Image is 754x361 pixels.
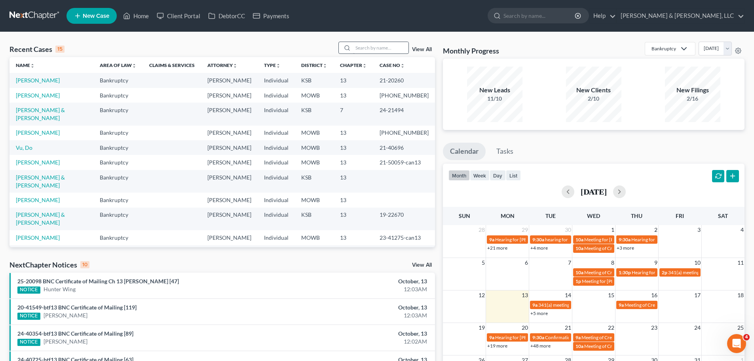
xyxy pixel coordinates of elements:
[521,225,529,235] span: 29
[653,225,658,235] span: 2
[575,237,583,243] span: 10a
[495,237,595,243] span: Hearing for [PERSON_NAME] [PERSON_NAME]
[93,170,143,193] td: Bankruptcy
[693,290,701,300] span: 17
[617,245,634,251] a: +3 more
[296,285,427,293] div: 12:03AM
[737,323,745,332] span: 25
[448,170,470,181] button: month
[530,343,551,349] a: +48 more
[44,285,76,293] a: Hunter Wing
[650,323,658,332] span: 23
[617,9,744,23] a: [PERSON_NAME] & [PERSON_NAME], LLC
[258,126,295,140] td: Individual
[201,208,258,230] td: [PERSON_NAME]
[16,174,65,189] a: [PERSON_NAME] & [PERSON_NAME]
[258,103,295,125] td: Individual
[478,225,486,235] span: 28
[334,230,373,245] td: 13
[258,73,295,88] td: Individual
[295,88,334,103] td: MOWB
[373,155,435,170] td: 21-50059-can13
[380,62,405,68] a: Case Nounfold_more
[495,334,557,340] span: Hearing for [PERSON_NAME]
[443,46,499,55] h3: Monthly Progress
[737,258,745,267] span: 11
[334,88,373,103] td: 13
[201,103,258,125] td: [PERSON_NAME]
[296,277,427,285] div: October, 13
[373,88,435,103] td: [PHONE_NUMBER]
[676,212,684,219] span: Fri
[489,143,520,160] a: Tasks
[632,269,693,275] span: Hearing for [PERSON_NAME]
[258,208,295,230] td: Individual
[295,155,334,170] td: MOWB
[16,197,60,203] a: [PERSON_NAME]
[16,234,60,241] a: [PERSON_NAME]
[301,62,327,68] a: Districtunfold_more
[564,323,572,332] span: 21
[201,230,258,245] td: [PERSON_NAME]
[740,225,745,235] span: 4
[607,290,615,300] span: 15
[258,88,295,103] td: Individual
[119,9,153,23] a: Home
[295,230,334,245] td: MOWB
[443,143,486,160] a: Calendar
[55,46,65,53] div: 15
[17,287,40,294] div: NOTICE
[201,193,258,207] td: [PERSON_NAME]
[478,290,486,300] span: 12
[373,230,435,245] td: 23-41275-can13
[17,330,133,337] a: 24-40354-btf13 BNC Certificate of Mailing [89]
[489,334,494,340] span: 9a
[545,334,636,340] span: Confirmation Hearing for [PERSON_NAME]
[93,103,143,125] td: Bankruptcy
[233,63,237,68] i: unfold_more
[132,63,137,68] i: unfold_more
[489,237,494,243] span: 9a
[566,86,621,95] div: New Clients
[693,323,701,332] span: 24
[323,63,327,68] i: unfold_more
[16,144,32,151] a: Vu, Do
[619,269,631,275] span: 1:30p
[44,338,87,346] a: [PERSON_NAME]
[30,63,35,68] i: unfold_more
[400,63,405,68] i: unfold_more
[668,269,745,275] span: 341(a) meeting for [PERSON_NAME]
[201,245,258,268] td: [PERSON_NAME]
[17,339,40,346] div: NOTICE
[9,44,65,54] div: Recent Cases
[249,9,293,23] a: Payments
[295,126,334,140] td: MOWB
[581,334,669,340] span: Meeting of Creditors for [PERSON_NAME]
[564,290,572,300] span: 14
[538,302,615,308] span: 341(a) meeting for [PERSON_NAME]
[467,95,522,103] div: 11/10
[459,212,470,219] span: Sun
[481,258,486,267] span: 5
[201,155,258,170] td: [PERSON_NAME]
[295,245,334,268] td: MOWB
[575,278,581,284] span: 1p
[16,129,60,136] a: [PERSON_NAME]
[17,304,137,311] a: 20-41549-btf13 BNC Certificate of Mailing [119]
[334,155,373,170] td: 13
[532,302,537,308] span: 9a
[718,212,728,219] span: Sat
[296,330,427,338] div: October, 13
[503,8,576,23] input: Search by name...
[470,170,490,181] button: week
[373,73,435,88] td: 21-20260
[373,103,435,125] td: 24-21494
[93,140,143,155] td: Bankruptcy
[373,126,435,140] td: [PHONE_NUMBER]
[743,334,750,340] span: 4
[258,193,295,207] td: Individual
[353,42,408,53] input: Search by name...
[584,343,672,349] span: Meeting of Creditors for [PERSON_NAME]
[362,63,367,68] i: unfold_more
[589,9,616,23] a: Help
